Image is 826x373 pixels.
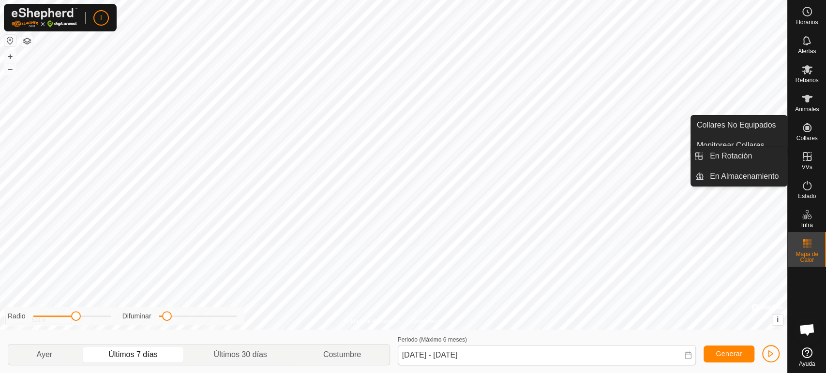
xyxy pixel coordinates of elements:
li: En Almacenamiento [691,167,787,186]
span: En Rotación [710,150,752,162]
div: Chat abierto [793,315,822,344]
span: Costumbre [323,349,361,360]
button: – [4,63,16,75]
span: Horarios [796,19,818,25]
span: Ayuda [799,361,815,367]
span: Alertas [798,48,816,54]
span: VVs [801,164,812,170]
label: Difuminar [122,311,151,321]
a: Política de Privacidad [344,317,399,326]
li: En Rotación [691,146,787,166]
span: Últimos 7 días [108,349,157,360]
span: Infra [801,222,812,228]
a: En Almacenamiento [704,167,787,186]
span: Rebaños [795,77,818,83]
a: Monitorear Collares [691,136,787,155]
button: Generar [704,345,754,362]
span: I [100,13,102,23]
span: En Almacenamiento [710,171,779,182]
img: Logo Gallagher [12,8,77,28]
span: Collares [796,135,817,141]
button: Capas del Mapa [21,35,33,47]
a: Collares No Equipados [691,115,787,135]
span: Últimos 30 días [213,349,267,360]
a: En Rotación [704,146,787,166]
button: + [4,51,16,62]
a: Contáctenos [411,317,444,326]
button: Restablecer Mapa [4,35,16,46]
label: Radio [8,311,26,321]
span: i [777,316,779,324]
span: Collares No Equipados [697,119,776,131]
span: Generar [716,350,742,358]
a: Ayuda [788,344,826,371]
span: Ayer [37,349,53,360]
span: Animales [795,106,819,112]
button: i [772,315,783,325]
label: Periodo (Máximo 6 meses) [398,336,467,343]
span: Mapa de Calor [790,251,824,263]
span: Monitorear Collares [697,140,765,151]
span: Estado [798,193,816,199]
